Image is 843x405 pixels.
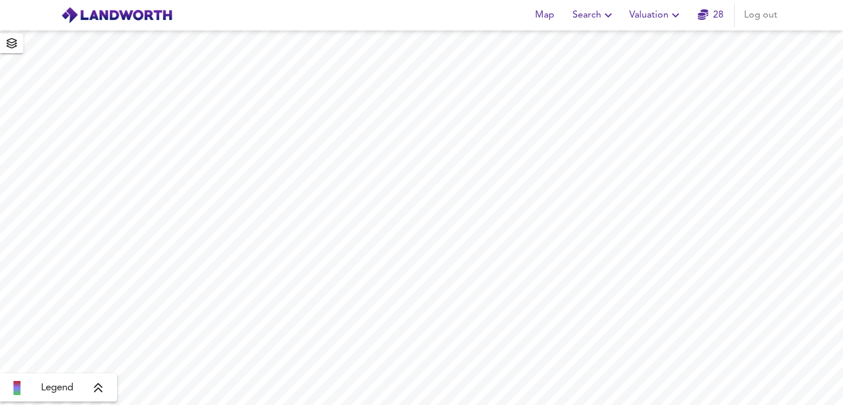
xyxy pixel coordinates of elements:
span: Map [530,7,558,23]
span: Valuation [629,7,683,23]
span: Search [573,7,615,23]
button: 28 [692,4,729,27]
button: Map [526,4,563,27]
span: Log out [744,7,777,23]
a: 28 [698,7,724,23]
img: logo [61,6,173,24]
span: Legend [41,381,73,395]
button: Valuation [625,4,687,27]
button: Log out [739,4,782,27]
button: Search [568,4,620,27]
